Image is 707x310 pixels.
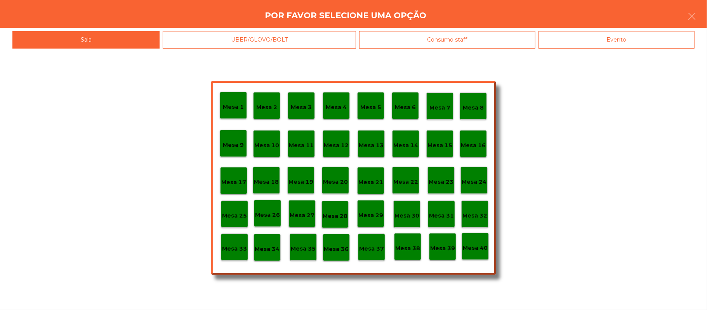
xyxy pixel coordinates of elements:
p: Mesa 8 [463,103,484,112]
p: Mesa 22 [393,178,418,186]
p: Mesa 3 [291,103,312,112]
p: Mesa 25 [222,211,247,220]
p: Mesa 39 [430,244,455,253]
p: Mesa 4 [326,103,347,112]
p: Mesa 24 [462,178,486,186]
p: Mesa 1 [223,103,244,111]
p: Mesa 33 [222,244,247,253]
p: Mesa 26 [255,211,280,219]
p: Mesa 28 [323,212,347,221]
p: Mesa 7 [429,103,450,112]
p: Mesa 23 [429,178,453,186]
p: Mesa 9 [223,141,244,150]
p: Mesa 34 [255,245,280,254]
div: UBER/GLOVO/BOLT [163,31,356,49]
p: Mesa 13 [359,141,384,150]
p: Mesa 36 [324,245,349,254]
div: Consumo staff [359,31,535,49]
p: Mesa 37 [359,244,384,253]
p: Mesa 18 [254,178,279,186]
p: Mesa 11 [289,141,314,150]
p: Mesa 27 [290,211,314,220]
p: Mesa 17 [221,178,246,187]
p: Mesa 6 [395,103,416,112]
p: Mesa 30 [394,211,419,220]
p: Mesa 10 [254,141,279,150]
p: Mesa 29 [358,211,383,220]
p: Mesa 5 [360,103,381,112]
p: Mesa 32 [462,211,487,220]
p: Mesa 19 [288,178,313,186]
p: Mesa 14 [393,141,418,150]
p: Mesa 40 [463,244,488,253]
div: Evento [539,31,695,49]
h4: Por favor selecione uma opção [265,10,427,21]
p: Mesa 21 [358,178,383,187]
p: Mesa 16 [461,141,486,150]
p: Mesa 2 [256,103,277,112]
div: Sala [12,31,160,49]
p: Mesa 20 [323,178,348,186]
p: Mesa 35 [291,244,316,253]
p: Mesa 31 [429,211,454,220]
p: Mesa 12 [324,141,349,150]
p: Mesa 38 [395,244,420,253]
p: Mesa 15 [427,141,452,150]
